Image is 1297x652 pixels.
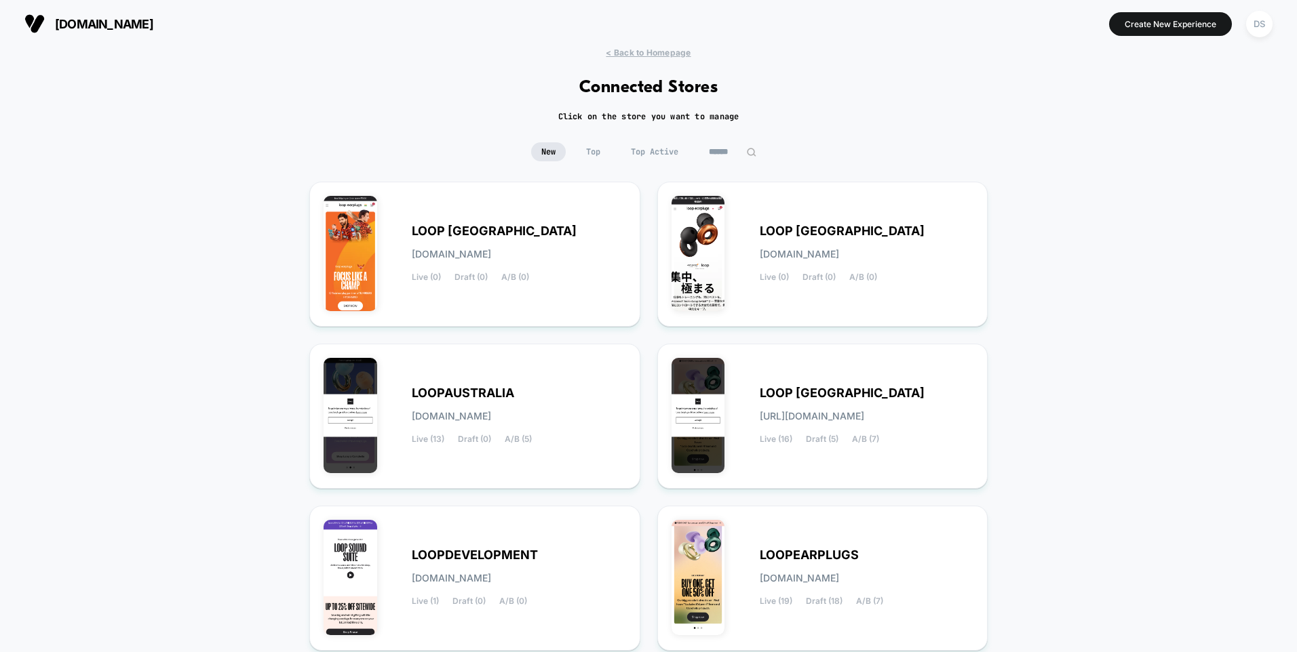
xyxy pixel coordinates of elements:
span: Live (16) [760,434,792,444]
img: LOOP_JAPAN [672,196,725,311]
button: Create New Experience [1109,12,1232,36]
span: A/B (0) [499,596,527,606]
span: Draft (5) [806,434,838,444]
span: [DOMAIN_NAME] [412,573,491,583]
span: LOOPEARPLUGS [760,550,859,560]
span: A/B (0) [501,272,529,282]
span: Top Active [621,142,689,161]
span: [URL][DOMAIN_NAME] [760,411,864,421]
img: LOOPAUSTRALIA [324,358,377,473]
span: A/B (0) [849,272,877,282]
span: Top [576,142,611,161]
img: LOOP_INDIA [324,196,377,311]
button: DS [1242,10,1277,38]
span: LOOP [GEOGRAPHIC_DATA] [760,388,925,398]
img: LOOPEARPLUGS [672,520,725,635]
span: Draft (0) [454,272,488,282]
span: LOOPAUSTRALIA [412,388,514,398]
div: DS [1246,11,1273,37]
span: A/B (5) [505,434,532,444]
img: Visually logo [24,14,45,34]
span: [DOMAIN_NAME] [55,17,153,31]
img: LOOPDEVELOPMENT [324,520,377,635]
span: Live (0) [412,272,441,282]
span: [DOMAIN_NAME] [760,249,839,259]
span: Live (19) [760,596,792,606]
span: Draft (0) [452,596,486,606]
span: [DOMAIN_NAME] [760,573,839,583]
img: LOOP_UNITED_STATES [672,358,725,473]
span: LOOP [GEOGRAPHIC_DATA] [412,226,577,236]
span: < Back to Homepage [606,47,691,58]
span: Draft (0) [458,434,491,444]
img: edit [746,147,756,157]
span: A/B (7) [852,434,879,444]
span: Draft (0) [802,272,836,282]
span: [DOMAIN_NAME] [412,411,491,421]
span: Live (13) [412,434,444,444]
span: Live (1) [412,596,439,606]
span: A/B (7) [856,596,883,606]
span: LOOPDEVELOPMENT [412,550,538,560]
h1: Connected Stores [579,78,718,98]
span: New [531,142,566,161]
span: Draft (18) [806,596,843,606]
span: [DOMAIN_NAME] [412,249,491,259]
span: LOOP [GEOGRAPHIC_DATA] [760,226,925,236]
button: [DOMAIN_NAME] [20,13,157,35]
h2: Click on the store you want to manage [558,111,739,122]
span: Live (0) [760,272,789,282]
